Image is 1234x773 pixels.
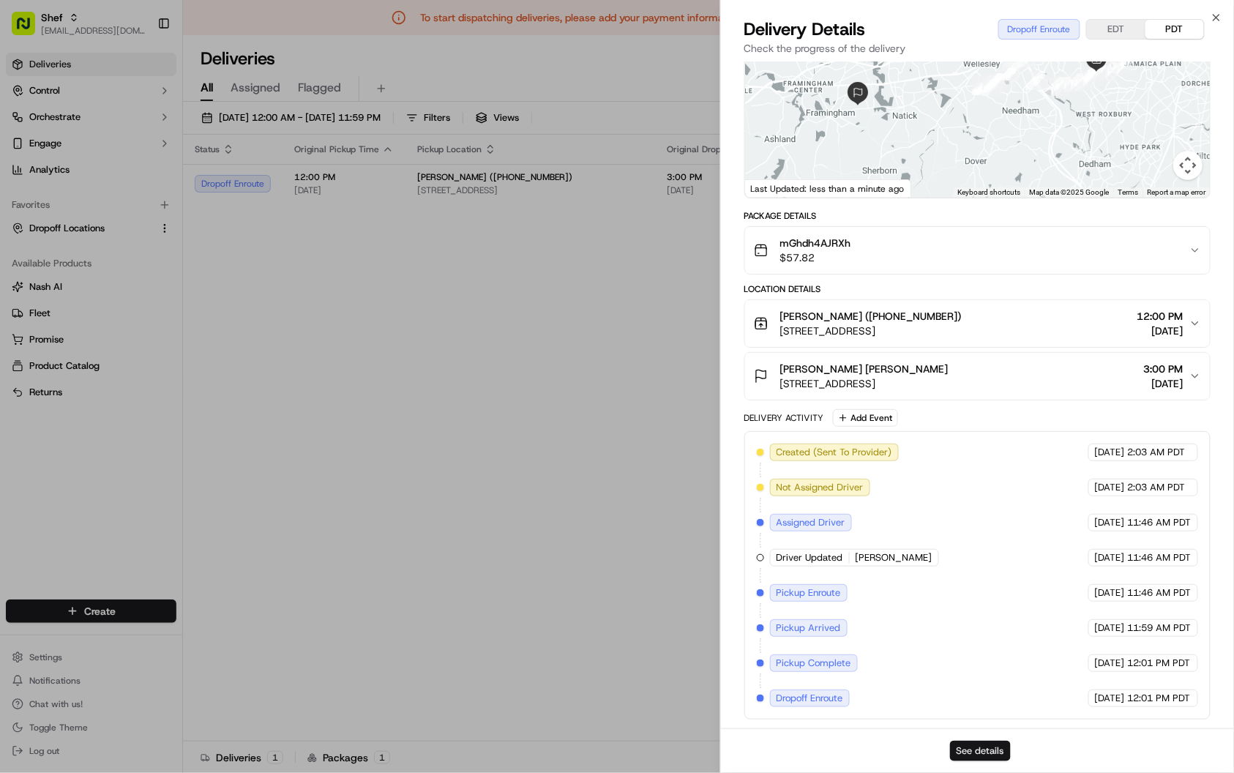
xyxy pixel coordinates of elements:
div: 23 [972,76,991,95]
span: 12:01 PM PDT [1128,692,1191,705]
input: Got a question? Start typing here... [38,94,263,110]
span: [DATE] [1095,516,1125,529]
a: Open this area in Google Maps (opens a new window) [749,179,797,198]
span: [DATE] [1095,551,1125,564]
div: 22 [974,75,993,94]
div: 11 [1074,72,1093,91]
button: Add Event [833,409,898,427]
span: 11:46 AM PDT [1128,516,1192,529]
span: [PERSON_NAME] [856,551,932,564]
span: [PERSON_NAME] ([PHONE_NUMBER]) [780,309,962,324]
span: [DATE] [1095,621,1125,635]
a: 💻API Documentation [118,282,241,308]
span: [DATE] [1095,692,1125,705]
span: Pickup Complete [777,657,851,670]
p: Welcome 👋 [15,59,266,82]
div: Past conversations [15,190,98,202]
span: Map data ©2025 Google [1029,188,1109,196]
span: [DATE] [1137,324,1183,338]
span: [STREET_ADDRESS] [780,324,962,338]
span: 12:00 PM [1137,309,1183,324]
button: See details [950,741,1011,761]
button: Keyboard shortcuts [957,187,1020,198]
span: [PERSON_NAME] [PERSON_NAME] [780,362,949,376]
span: 11:46 AM PDT [1128,586,1192,600]
div: 10 [1082,63,1101,82]
div: 14 [1045,77,1064,96]
span: 11:59 AM PDT [1128,621,1192,635]
span: Knowledge Base [29,288,112,302]
span: [DATE] [1144,376,1183,391]
img: Google [749,179,797,198]
img: Shef Support [15,213,38,236]
div: 5 [1098,62,1117,81]
a: Terms (opens in new tab) [1118,188,1138,196]
div: 18 [996,68,1015,87]
span: Driver Updated [777,551,843,564]
p: Check the progress of the delivery [744,41,1211,56]
span: $57.82 [780,250,851,265]
img: 1736555255976-a54dd68f-1ca7-489b-9aae-adbdc363a1c4 [15,140,41,166]
button: Start new chat [249,144,266,162]
span: • [105,227,111,239]
div: We're available if you need us! [66,154,201,166]
span: Not Assigned Driver [777,481,864,494]
button: mGhdh4AJRXh$57.82 [745,227,1211,274]
span: Created (Sent To Provider) [777,446,892,459]
button: [PERSON_NAME] ([PHONE_NUMBER])[STREET_ADDRESS]12:00 PM[DATE] [745,300,1211,347]
span: 11:46 AM PDT [1128,551,1192,564]
div: Package Details [744,210,1211,222]
span: 3:00 PM [1144,362,1183,376]
div: 28 [1002,61,1021,81]
span: [DATE] [1095,446,1125,459]
button: EDT [1087,20,1145,39]
span: Shef Support [45,227,102,239]
span: 2:03 AM PDT [1128,481,1186,494]
span: [DATE] [1095,657,1125,670]
span: Assigned Driver [777,516,845,529]
div: 24 [973,76,992,95]
a: Report a map error [1147,188,1205,196]
div: 💻 [124,289,135,301]
button: See all [227,187,266,205]
img: Nash [15,15,44,44]
span: Delivery Details [744,18,866,41]
button: PDT [1145,20,1204,39]
div: 15 [1026,71,1045,90]
button: [PERSON_NAME] [PERSON_NAME][STREET_ADDRESS]3:00 PM[DATE] [745,353,1211,400]
div: Delivery Activity [744,412,824,424]
div: 4 [1113,55,1132,74]
span: [STREET_ADDRESS] [780,376,949,391]
img: 8571987876998_91fb9ceb93ad5c398215_72.jpg [31,140,57,166]
button: Map camera controls [1173,151,1203,180]
span: Pylon [146,324,177,335]
span: API Documentation [138,288,235,302]
div: Last Updated: less than a minute ago [745,179,911,198]
a: Powered byPylon [103,323,177,335]
span: [DATE] [113,227,143,239]
span: Pickup Enroute [777,586,841,600]
div: Location Details [744,283,1211,295]
div: 12 [1064,73,1083,92]
a: 📗Knowledge Base [9,282,118,308]
div: 📗 [15,289,26,301]
span: Dropoff Enroute [777,692,843,705]
div: 25 [976,76,995,95]
div: 27 [984,73,1003,92]
span: 2:03 AM PDT [1128,446,1186,459]
div: 26 [982,77,1001,96]
div: Start new chat [66,140,240,154]
span: Pickup Arrived [777,621,841,635]
span: [DATE] [1095,481,1125,494]
span: mGhdh4AJRXh [780,236,851,250]
span: 12:01 PM PDT [1128,657,1191,670]
span: [DATE] [1095,586,1125,600]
